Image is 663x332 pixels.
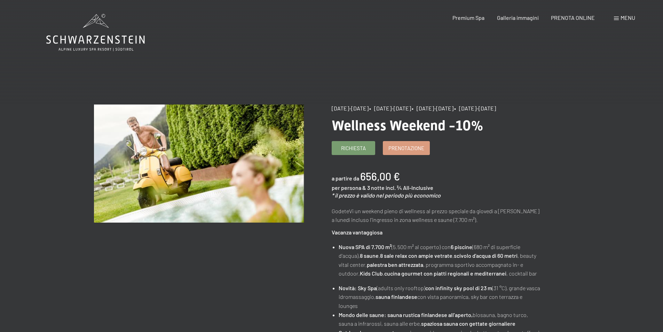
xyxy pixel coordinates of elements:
[332,207,542,224] p: GodeteVi un weekend pieno di wellness al prezzo speciale da giovedì a [PERSON_NAME] a lunedì incl...
[497,14,539,21] a: Galleria immagini
[454,105,496,111] span: • [DATE]-[DATE]
[94,105,304,223] img: Wellness Weekend -10%
[367,261,423,268] strong: palestra ben attrezzata
[332,229,382,236] strong: Vacanza vantaggiosa
[339,242,541,278] li: (5.500 m² al coperto) con (680 m² di superficie d'acqua), , , , beauty vital center, , programma ...
[332,117,483,134] span: Wellness Weekend -10%
[384,270,506,277] strong: cucina gourmet con piatti regionali e mediterranei
[332,184,366,191] span: per persona &
[412,105,453,111] span: • [DATE]-[DATE]
[332,105,369,111] span: [DATE]-[DATE]
[380,252,452,259] strong: 8 sale relax con ampie vetrate
[339,284,541,310] li: (adults only rooftop) (31 °C), grande vasca idromassaggio, con vista panoramica, sky bar con terr...
[332,175,359,182] span: a partire da
[621,14,635,21] span: Menu
[376,293,417,300] strong: sauna finlandese
[421,320,515,327] strong: spaziosa sauna con gettate giornaliere
[367,184,385,191] span: 3 notte
[360,252,379,259] strong: 8 saune
[341,145,366,152] span: Richiesta
[452,14,484,21] a: Premium Spa
[339,311,473,318] strong: Mondo delle saune: sauna rustica finlandese all’aperto,
[339,244,392,250] strong: Nuova SPA di 7.700 m²
[339,285,377,291] strong: Novità: Sky Spa
[425,285,492,291] strong: con infinity sky pool di 23 m
[332,192,441,199] em: * il prezzo è valido nel periodo più economico
[551,14,595,21] a: PRENOTA ONLINE
[360,270,383,277] strong: Kids Club
[339,310,541,328] li: biosauna, bagno turco, sauna a infrarossi, sauna alle erbe,
[369,105,411,111] span: • [DATE]-[DATE]
[383,141,429,155] a: Prenotazione
[386,184,433,191] span: incl. ¾ All-Inclusive
[451,244,472,250] strong: 6 piscine
[332,141,375,155] a: Richiesta
[388,145,424,152] span: Prenotazione
[454,252,518,259] strong: scivolo d'acqua di 60 metri
[360,170,400,183] b: 656,00 €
